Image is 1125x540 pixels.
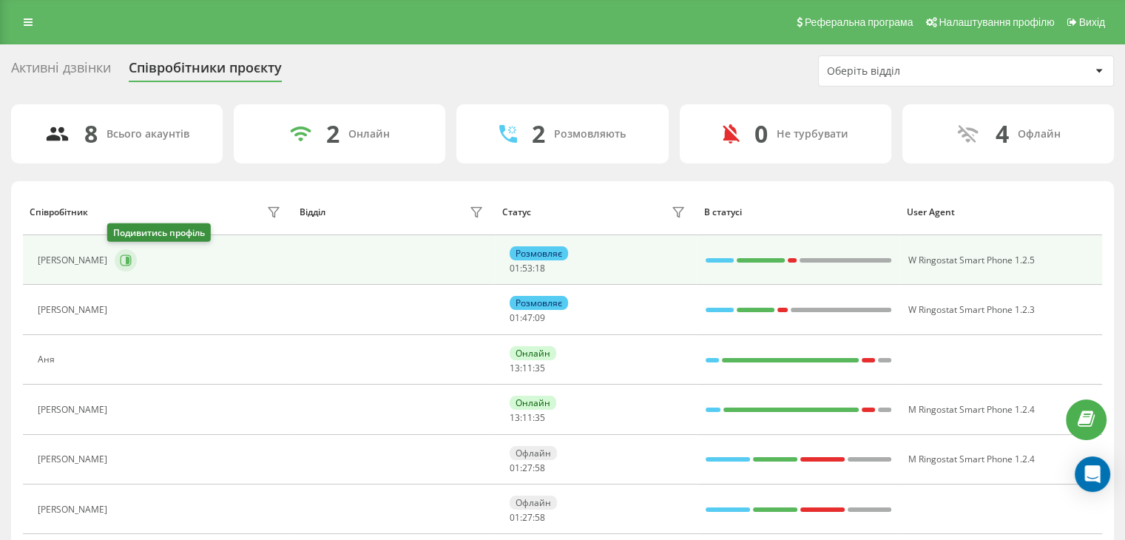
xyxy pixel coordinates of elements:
[38,454,111,465] div: [PERSON_NAME]
[522,462,533,474] span: 27
[522,311,533,324] span: 47
[510,362,520,374] span: 13
[510,246,568,260] div: Розмовляє
[510,413,545,423] div: : :
[38,354,58,365] div: Аня
[11,60,111,83] div: Активні дзвінки
[535,411,545,424] span: 35
[532,120,545,148] div: 2
[907,207,1095,217] div: User Agent
[535,462,545,474] span: 58
[84,120,98,148] div: 8
[1075,456,1110,492] div: Open Intercom Messenger
[510,446,557,460] div: Офлайн
[38,405,111,415] div: [PERSON_NAME]
[535,311,545,324] span: 09
[510,296,568,310] div: Розмовляє
[754,120,768,148] div: 0
[535,362,545,374] span: 35
[510,313,545,323] div: : :
[777,128,848,141] div: Не турбувати
[326,120,339,148] div: 2
[510,363,545,374] div: : :
[908,303,1034,316] span: W Ringostat Smart Phone 1.2.3
[908,254,1034,266] span: W Ringostat Smart Phone 1.2.5
[554,128,626,141] div: Розмовляють
[510,262,520,274] span: 01
[300,207,325,217] div: Відділ
[510,311,520,324] span: 01
[908,453,1034,465] span: M Ringostat Smart Phone 1.2.4
[995,120,1008,148] div: 4
[522,511,533,524] span: 27
[522,362,533,374] span: 11
[510,513,545,523] div: : :
[510,346,556,360] div: Онлайн
[38,255,111,266] div: [PERSON_NAME]
[129,60,282,83] div: Співробітники проєкту
[30,207,88,217] div: Співробітник
[348,128,390,141] div: Онлайн
[510,462,520,474] span: 01
[38,305,111,315] div: [PERSON_NAME]
[510,496,557,510] div: Офлайн
[522,262,533,274] span: 53
[510,463,545,473] div: : :
[107,128,189,141] div: Всього акаунтів
[535,262,545,274] span: 18
[510,411,520,424] span: 13
[805,16,913,28] span: Реферальна програма
[939,16,1054,28] span: Налаштування профілю
[522,411,533,424] span: 11
[510,396,556,410] div: Онлайн
[535,511,545,524] span: 58
[1079,16,1105,28] span: Вихід
[827,65,1004,78] div: Оберіть відділ
[1017,128,1060,141] div: Офлайн
[704,207,893,217] div: В статусі
[510,263,545,274] div: : :
[502,207,531,217] div: Статус
[908,403,1034,416] span: M Ringostat Smart Phone 1.2.4
[510,511,520,524] span: 01
[38,504,111,515] div: [PERSON_NAME]
[107,223,211,242] div: Подивитись профіль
